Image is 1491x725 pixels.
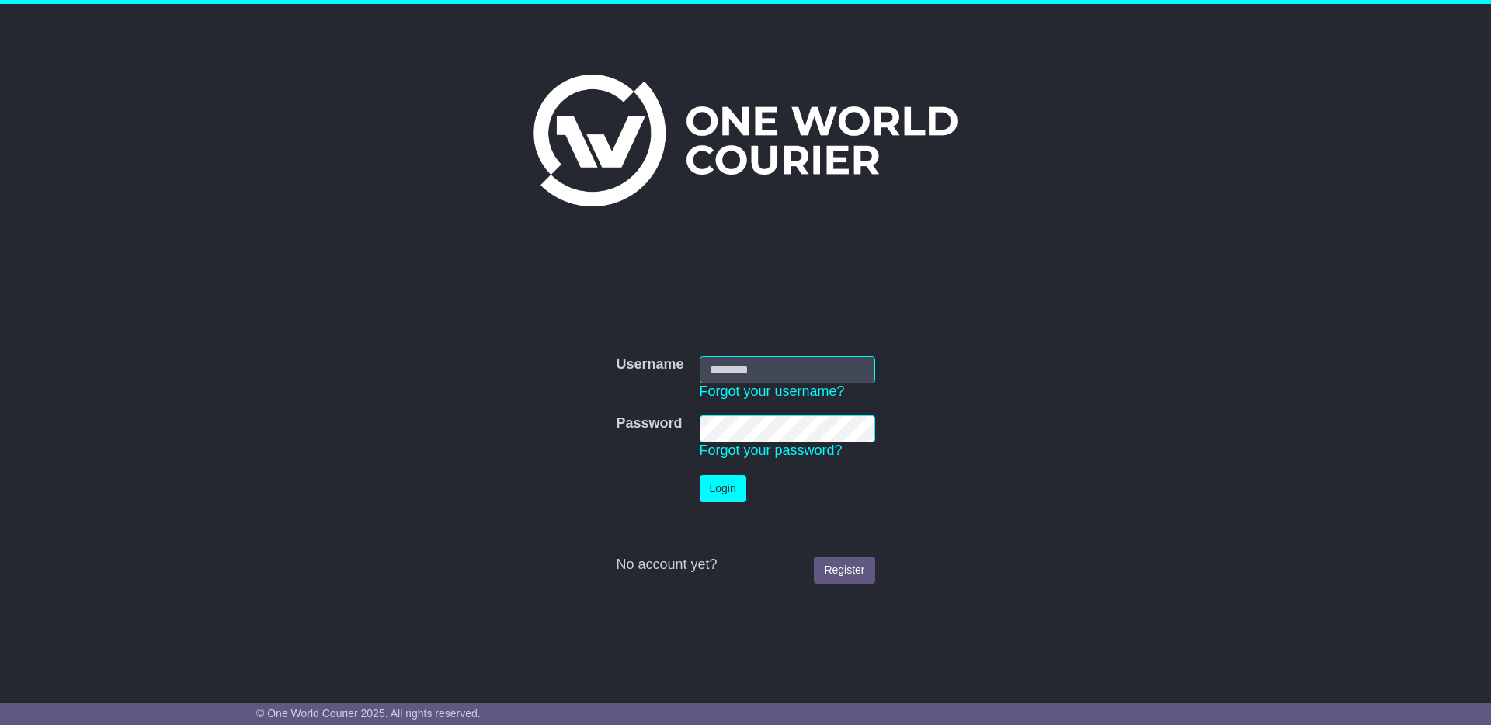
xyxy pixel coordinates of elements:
img: One World [533,75,958,206]
span: © One World Courier 2025. All rights reserved. [256,707,481,720]
a: Forgot your password? [700,442,843,458]
button: Login [700,475,746,502]
a: Register [814,557,874,584]
label: Password [616,415,682,432]
a: Forgot your username? [700,383,845,399]
label: Username [616,356,683,373]
div: No account yet? [616,557,874,574]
